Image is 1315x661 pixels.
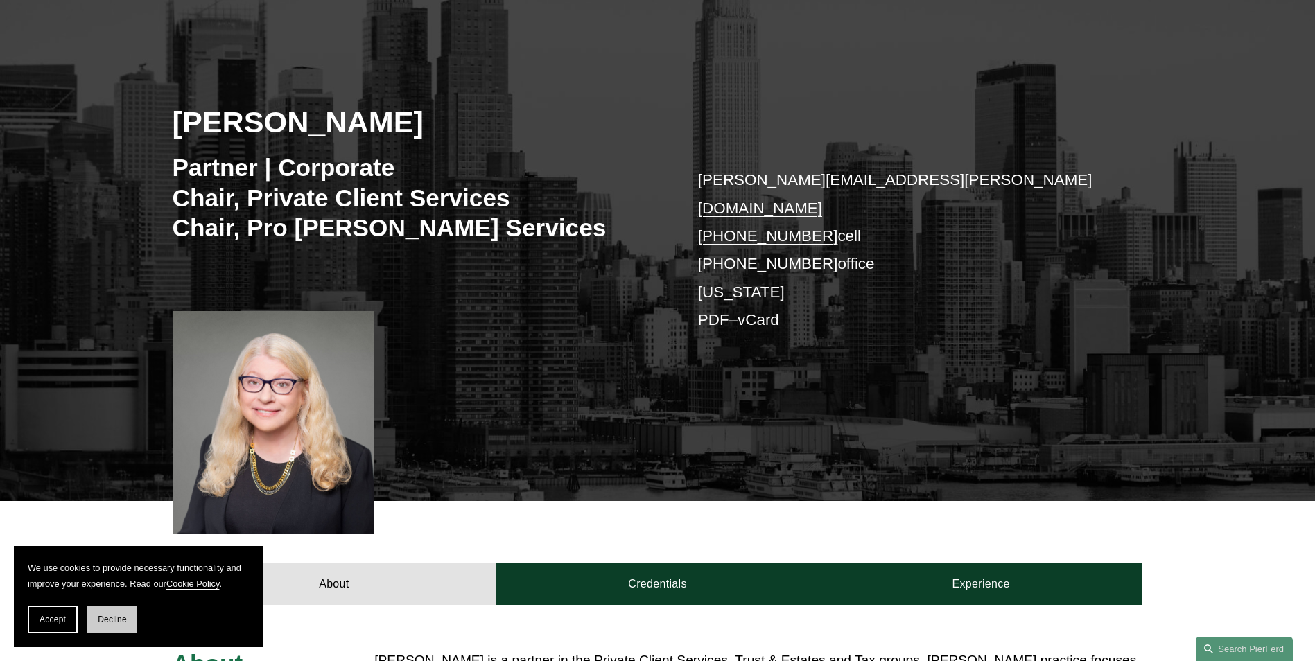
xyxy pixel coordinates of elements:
a: [PERSON_NAME][EMAIL_ADDRESS][PERSON_NAME][DOMAIN_NAME] [698,171,1092,216]
h2: [PERSON_NAME] [173,104,658,140]
span: Accept [40,615,66,624]
a: About [173,563,496,605]
button: Decline [87,606,137,633]
a: [PHONE_NUMBER] [698,255,838,272]
a: PDF [698,311,729,328]
a: [PHONE_NUMBER] [698,227,838,245]
p: We use cookies to provide necessary functionality and improve your experience. Read our . [28,560,250,592]
a: Cookie Policy [166,579,220,589]
a: Experience [819,563,1143,605]
h3: Partner | Corporate Chair, Private Client Services Chair, Pro [PERSON_NAME] Services [173,152,658,243]
a: vCard [738,311,779,328]
button: Accept [28,606,78,633]
section: Cookie banner [14,546,263,647]
span: Decline [98,615,127,624]
a: Credentials [496,563,819,605]
a: Search this site [1196,637,1293,661]
p: cell office [US_STATE] – [698,166,1102,334]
